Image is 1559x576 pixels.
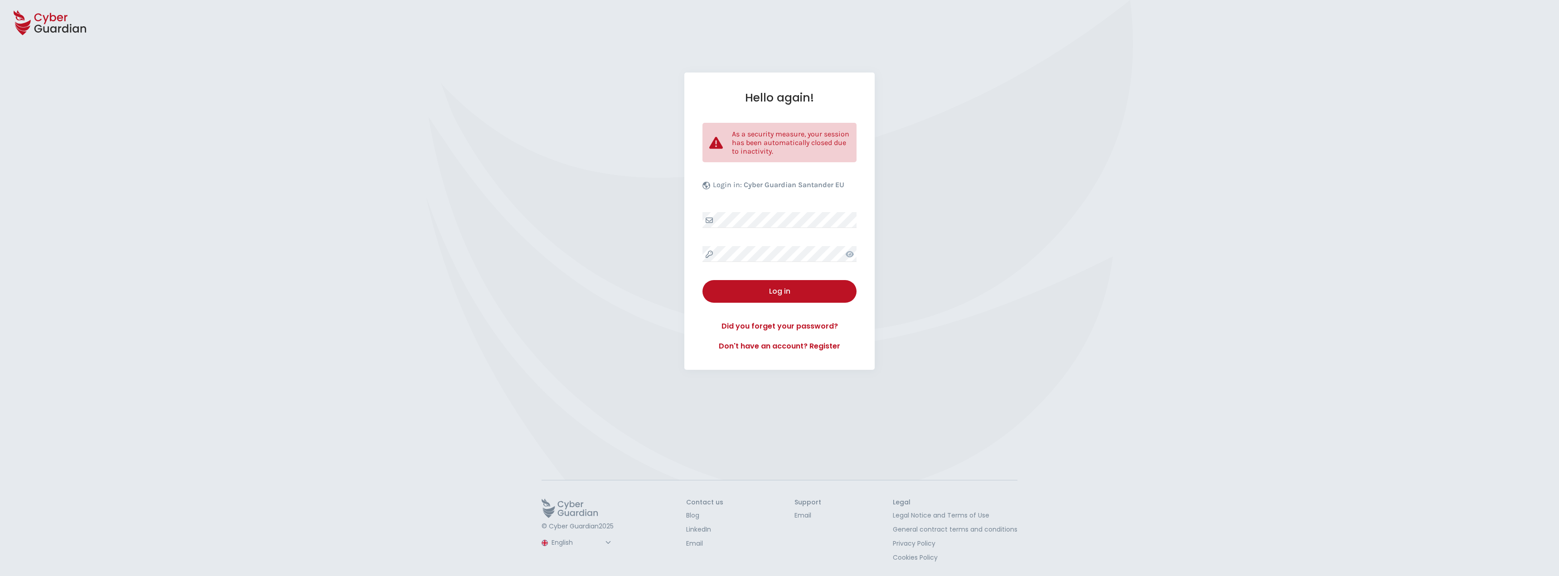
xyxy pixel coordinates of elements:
[794,499,821,507] h3: Support
[702,280,857,303] button: Log in
[713,180,844,194] p: Login in:
[732,130,850,155] p: As a security measure, your session has been automatically closed due to inactivity.
[702,91,857,105] h1: Hello again!
[542,523,615,531] p: © Cyber Guardian 2025
[893,553,1017,562] a: Cookies Policy
[686,539,723,548] a: Email
[794,511,821,520] a: Email
[744,180,844,189] b: Cyber Guardian Santander EU
[542,540,548,546] img: region-logo
[686,525,723,534] a: LinkedIn
[686,499,723,507] h3: Contact us
[893,511,1017,520] a: Legal Notice and Terms of Use
[893,539,1017,548] a: Privacy Policy
[702,321,857,332] a: Did you forget your password?
[893,525,1017,534] a: General contract terms and conditions
[893,499,1017,507] h3: Legal
[702,341,857,352] a: Don't have an account? Register
[686,511,723,520] a: Blog
[709,286,850,297] div: Log in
